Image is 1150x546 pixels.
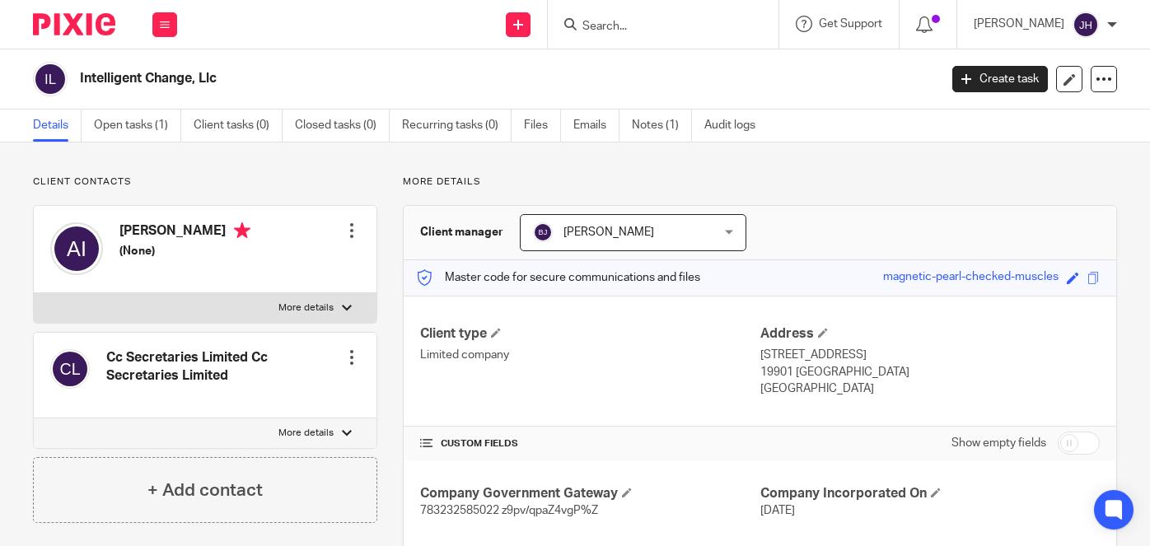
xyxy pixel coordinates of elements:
a: Open tasks (1) [94,110,181,142]
p: More details [403,175,1117,189]
h4: Cc Secretaries Limited Cc Secretaries Limited [106,349,344,385]
a: Recurring tasks (0) [402,110,512,142]
p: More details [278,301,334,315]
p: [GEOGRAPHIC_DATA] [760,380,1100,397]
a: Details [33,110,82,142]
a: Audit logs [704,110,768,142]
a: Notes (1) [632,110,692,142]
span: [DATE] [760,505,795,516]
h4: + Add contact [147,478,263,503]
h4: Company Government Gateway [420,485,760,502]
i: Primary [234,222,250,239]
img: svg%3E [1073,12,1099,38]
span: 783232585022 z9pv/qpaZ4vgP%Z [420,505,598,516]
h4: [PERSON_NAME] [119,222,250,243]
label: Show empty fields [951,435,1046,451]
span: [PERSON_NAME] [563,226,654,238]
img: Pixie [33,13,115,35]
h4: CUSTOM FIELDS [420,437,760,450]
a: Emails [573,110,619,142]
a: Closed tasks (0) [295,110,390,142]
img: svg%3E [50,222,103,275]
img: svg%3E [33,62,68,96]
p: Limited company [420,347,760,363]
div: magnetic-pearl-checked-muscles [883,268,1059,287]
span: Get Support [819,18,882,30]
p: [STREET_ADDRESS] [760,347,1100,363]
img: svg%3E [533,222,553,242]
a: Client tasks (0) [194,110,283,142]
h5: (None) [119,243,250,259]
h3: Client manager [420,224,503,240]
input: Search [581,20,729,35]
p: 19901 [GEOGRAPHIC_DATA] [760,364,1100,380]
h4: Address [760,325,1100,343]
p: [PERSON_NAME] [974,16,1064,32]
p: Master code for secure communications and files [416,269,700,286]
h4: Client type [420,325,760,343]
p: Client contacts [33,175,377,189]
h4: Company Incorporated On [760,485,1100,502]
h2: Intelligent Change, Llc [80,70,758,87]
a: Create task [952,66,1048,92]
img: svg%3E [50,349,90,389]
a: Files [524,110,561,142]
p: More details [278,427,334,440]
